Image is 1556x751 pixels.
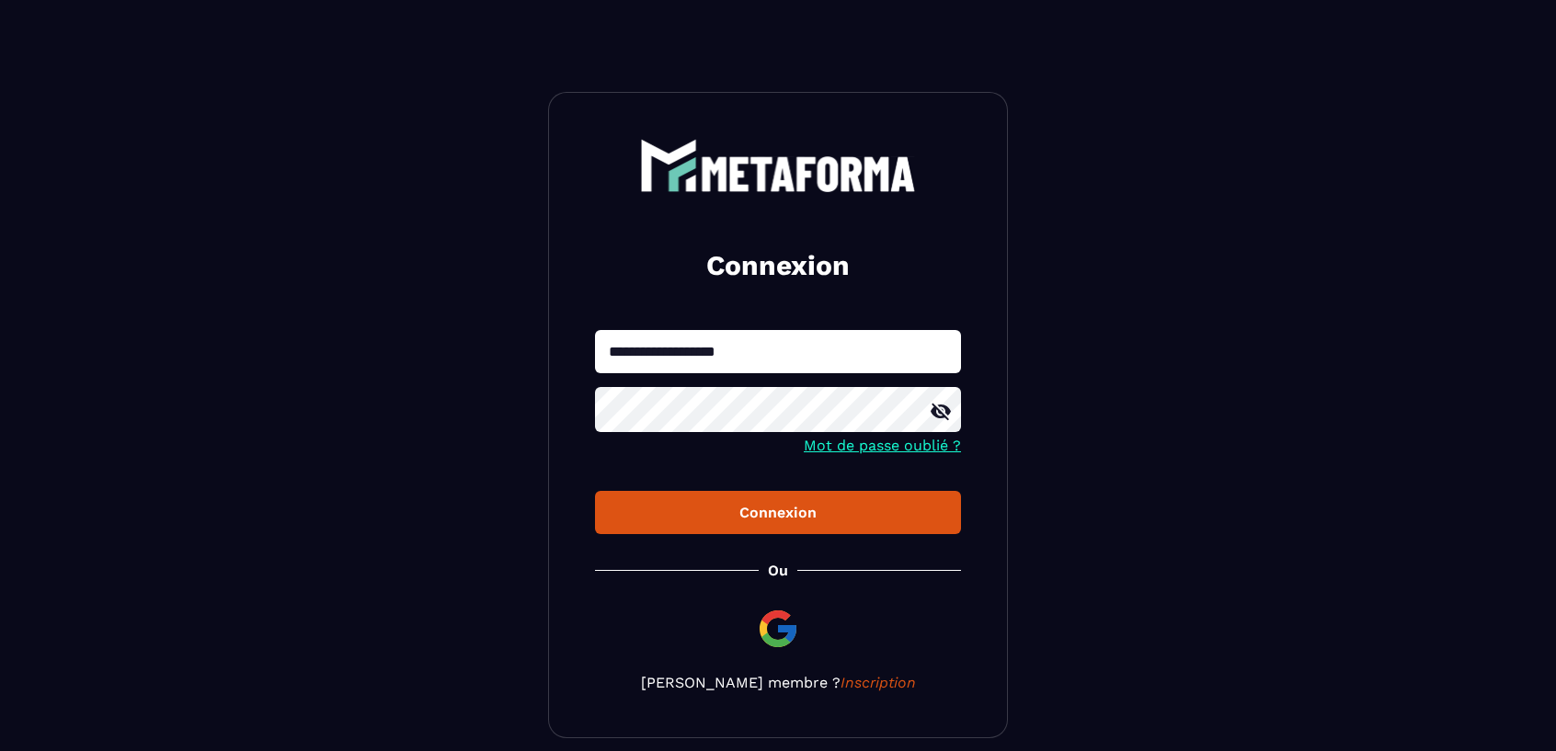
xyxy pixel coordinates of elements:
[610,504,946,521] div: Connexion
[640,139,916,192] img: logo
[804,437,961,454] a: Mot de passe oublié ?
[756,607,800,651] img: google
[595,491,961,534] button: Connexion
[617,247,939,284] h2: Connexion
[595,139,961,192] a: logo
[595,674,961,691] p: [PERSON_NAME] membre ?
[841,674,916,691] a: Inscription
[768,562,788,579] p: Ou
